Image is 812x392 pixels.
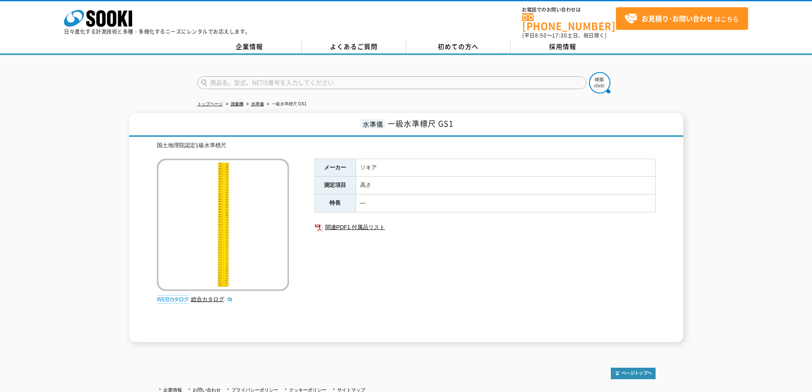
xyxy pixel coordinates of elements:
[535,32,547,39] span: 8:50
[387,118,454,129] span: 一級水準標尺 GS1
[265,100,307,109] li: 一級水準標尺 GS1
[406,41,511,53] a: 初めての方へ
[197,76,587,89] input: 商品名、型式、NETIS番号を入力してください
[191,296,233,302] a: 総合カタログ
[438,42,479,51] span: 初めての方へ
[64,29,251,34] p: 日々進化する計測技術と多種・多様化するニーズにレンタルでお応えします。
[251,102,264,106] a: 水準儀
[197,102,223,106] a: トップページ
[552,32,567,39] span: 17:30
[355,159,655,177] td: ソキア
[611,368,656,379] img: トップページへ
[522,32,607,39] span: (平日 ～ 土日、祝日除く)
[355,177,655,195] td: 高さ
[522,7,616,12] span: お電話でのお問い合わせは
[315,177,355,195] th: 測定項目
[511,41,615,53] a: 採用情報
[355,195,655,212] td: ―
[197,41,302,53] a: 企業情報
[361,119,385,129] span: 水準儀
[315,195,355,212] th: 特長
[157,295,189,304] img: webカタログ
[315,222,656,233] a: 関連PDF1 付属品リスト
[642,13,713,23] strong: お見積り･お問い合わせ
[231,102,243,106] a: 測量機
[302,41,406,53] a: よくあるご質問
[157,159,289,291] img: 一級水準標尺 GS1
[589,72,610,93] img: btn_search.png
[616,7,748,30] a: お見積り･お問い合わせはこちら
[624,12,739,25] span: はこちら
[157,141,656,150] div: 国土地理院認定1級水準標尺
[315,159,355,177] th: メーカー
[522,13,616,31] a: [PHONE_NUMBER]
